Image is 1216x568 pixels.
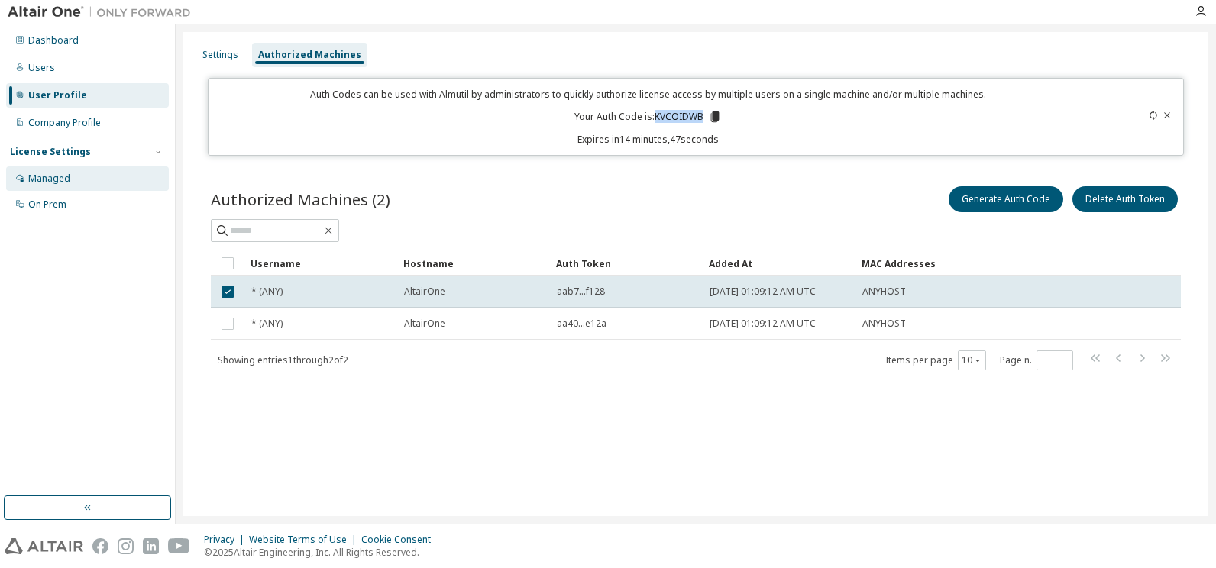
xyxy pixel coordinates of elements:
[204,534,249,546] div: Privacy
[557,286,605,298] span: aab7...f128
[218,133,1079,146] p: Expires in 14 minutes, 47 seconds
[211,189,390,210] span: Authorized Machines (2)
[557,318,606,330] span: aa40...e12a
[709,251,849,276] div: Added At
[218,353,348,366] span: Showing entries 1 through 2 of 2
[28,173,70,185] div: Managed
[1072,186,1178,212] button: Delete Auth Token
[251,251,391,276] div: Username
[28,89,87,102] div: User Profile
[28,34,79,47] div: Dashboard
[862,251,1020,276] div: MAC Addresses
[10,146,91,158] div: License Settings
[710,286,816,298] span: [DATE] 01:09:12 AM UTC
[862,286,906,298] span: ANYHOST
[204,546,440,559] p: © 2025 Altair Engineering, Inc. All Rights Reserved.
[251,286,283,298] span: * (ANY)
[862,318,906,330] span: ANYHOST
[202,49,238,61] div: Settings
[361,534,440,546] div: Cookie Consent
[404,318,445,330] span: AltairOne
[92,538,108,554] img: facebook.svg
[143,538,159,554] img: linkedin.svg
[28,198,66,211] div: On Prem
[962,354,982,366] button: 10
[28,62,55,74] div: Users
[218,88,1079,101] p: Auth Codes can be used with Almutil by administrators to quickly authorize license access by mult...
[1000,350,1073,370] span: Page n.
[885,350,986,370] span: Items per page
[949,186,1063,212] button: Generate Auth Code
[404,286,445,298] span: AltairOne
[118,538,134,554] img: instagram.svg
[710,318,816,330] span: [DATE] 01:09:12 AM UTC
[5,538,83,554] img: altair_logo.svg
[403,251,544,276] div: Hostname
[168,538,190,554] img: youtube.svg
[556,251,697,276] div: Auth Token
[249,534,361,546] div: Website Terms of Use
[251,318,283,330] span: * (ANY)
[8,5,199,20] img: Altair One
[574,110,722,124] p: Your Auth Code is: KVCOIDWB
[258,49,361,61] div: Authorized Machines
[28,117,101,129] div: Company Profile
